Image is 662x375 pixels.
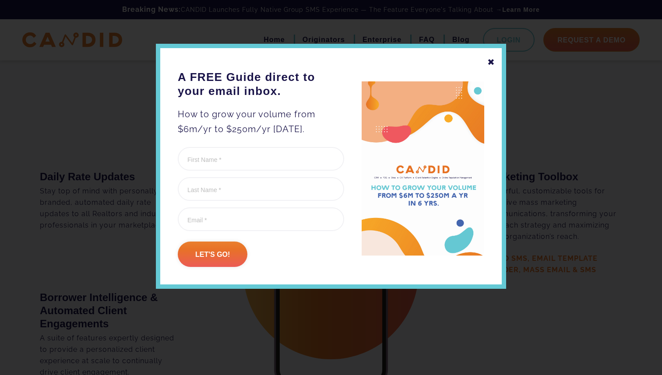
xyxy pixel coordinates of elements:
input: Let's go! [178,242,247,267]
input: Last Name * [178,177,344,201]
input: First Name * [178,147,344,171]
p: How to grow your volume from $6m/yr to $250m/yr [DATE]. [178,107,344,137]
input: Email * [178,207,344,231]
img: A FREE Guide direct to your email inbox. [362,81,484,256]
h3: A FREE Guide direct to your email inbox. [178,70,344,98]
div: ✖ [487,55,495,70]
